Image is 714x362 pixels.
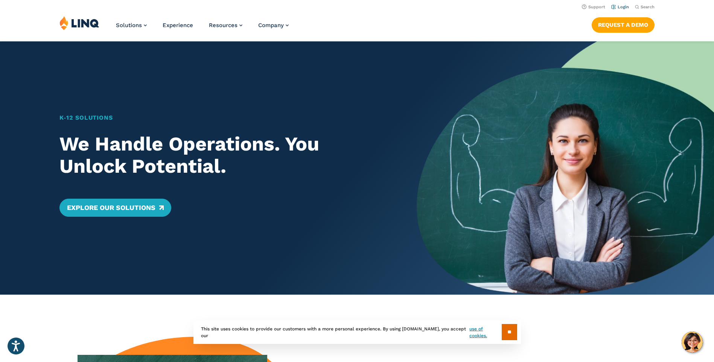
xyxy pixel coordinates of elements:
[59,133,387,178] h2: We Handle Operations. You Unlock Potential.
[592,17,655,32] a: Request a Demo
[592,16,655,32] nav: Button Navigation
[469,325,501,339] a: use of cookies.
[641,5,655,9] span: Search
[209,22,242,29] a: Resources
[417,41,714,295] img: Home Banner
[611,5,629,9] a: Login
[116,22,142,29] span: Solutions
[209,22,237,29] span: Resources
[59,16,99,30] img: LINQ | K‑12 Software
[682,332,703,353] button: Hello, have a question? Let’s chat.
[59,199,171,217] a: Explore Our Solutions
[635,4,655,10] button: Open Search Bar
[163,22,193,29] a: Experience
[193,320,521,344] div: This site uses cookies to provide our customers with a more personal experience. By using [DOMAIN...
[258,22,284,29] span: Company
[59,113,387,122] h1: K‑12 Solutions
[116,22,147,29] a: Solutions
[582,5,605,9] a: Support
[116,16,289,41] nav: Primary Navigation
[258,22,289,29] a: Company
